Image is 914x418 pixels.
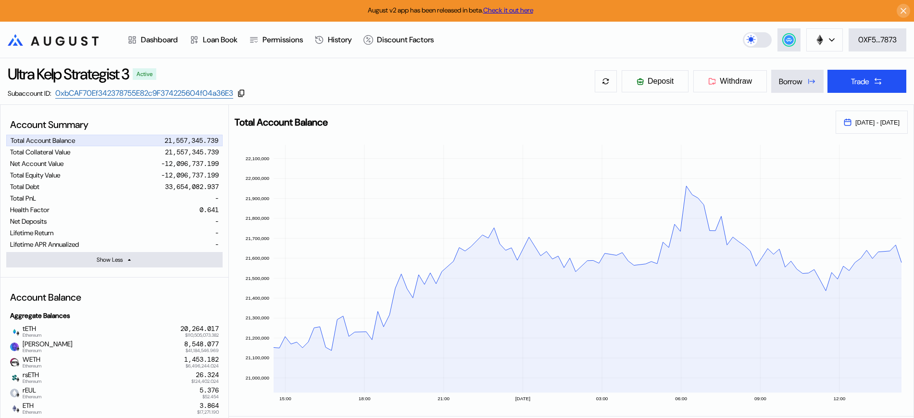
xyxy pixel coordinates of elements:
img: Icon___Dark.png [10,373,19,382]
div: 21,557,345.739 [164,136,218,145]
span: [DATE] - [DATE] [855,119,900,126]
div: -12,096,737.199 [161,171,219,179]
img: weth.png [10,358,19,367]
div: 0.641 [200,205,219,214]
div: Subaccount ID: [8,89,51,98]
img: svg+xml,%3c [15,331,20,336]
div: 5.376 [200,386,219,394]
div: 20,264.017 [180,325,219,333]
div: Account Balance [6,287,223,307]
span: rEUL [19,386,41,399]
div: Permissions [263,35,303,45]
img: ethereum.png [10,404,19,413]
button: 0XF5...7873 [849,28,906,51]
span: Ethereum [23,394,41,399]
div: Borrow [779,76,802,87]
img: svg+xml,%3c [15,362,20,367]
text: 21,600,000 [246,255,270,261]
div: - [215,217,219,226]
div: Total PnL [10,194,36,203]
span: Ethereum [23,333,41,338]
span: $41,184,546.969 [186,348,219,353]
div: Trade [851,76,869,87]
a: Loan Book [184,22,243,58]
img: svg+xml,%3c [15,346,20,351]
text: 21,500,000 [246,276,270,281]
span: $17,271.190 [197,410,219,415]
span: ETH [19,402,41,414]
div: - [215,194,219,203]
div: Discount Factors [377,35,434,45]
text: 21,300,000 [246,315,270,320]
img: svg+xml,%3c [15,393,20,397]
div: Lifetime APR Annualized [10,240,79,249]
span: Deposit [648,77,674,86]
div: 26.324 [196,371,219,379]
span: WETH [19,355,41,368]
text: 22,000,000 [246,176,270,181]
text: 22,100,000 [246,156,270,161]
button: Trade [827,70,906,93]
div: Total Collateral Value [10,148,70,156]
span: $6,496,244.024 [186,364,219,368]
div: Health Factor [10,205,50,214]
div: History [328,35,352,45]
span: Ethereum [23,410,41,415]
div: Aggregate Balances [6,307,223,324]
span: Ethereum [23,364,41,368]
a: Dashboard [122,22,184,58]
text: 18:00 [359,396,371,401]
div: - [215,240,219,249]
div: Total Debt [10,182,39,191]
text: 21:00 [438,396,450,401]
span: Ethereum [23,379,41,384]
div: Ultra Kelp Strategist 3 [8,64,129,84]
div: 21,557,345.739 [165,148,219,156]
text: 21,700,000 [246,236,270,241]
span: rsETH [19,371,41,383]
text: 15:00 [279,396,291,401]
img: empty-token.png [10,389,19,397]
button: Withdraw [693,70,767,93]
a: Permissions [243,22,309,58]
button: Show Less [6,252,223,267]
span: [PERSON_NAME] [19,340,73,353]
div: Dashboard [141,35,178,45]
button: Deposit [621,70,689,93]
span: August v2 app has been released in beta. [368,6,533,14]
div: Total Equity Value [10,171,60,179]
span: $110,505,073.382 [185,333,219,338]
div: 8,548.077 [184,340,219,348]
text: 21,000,000 [246,375,270,380]
text: [DATE] [515,396,530,401]
div: 3.864 [200,402,219,410]
button: Borrow [771,70,824,93]
div: 0XF5...7873 [858,35,897,45]
img: tETH_logo_2_%281%29.png [10,327,19,336]
span: Withdraw [720,77,752,86]
a: Discount Factors [358,22,439,58]
div: Account Summary [6,114,223,135]
text: 21,200,000 [246,335,270,341]
div: Show Less [97,256,123,264]
span: tETH [19,325,41,337]
h2: Total Account Balance [235,117,828,127]
span: Ethereum [23,348,73,353]
div: Lifetime Return [10,228,53,237]
img: chain logo [814,35,825,45]
img: svg+xml,%3c [15,377,20,382]
div: 33,654,082.937 [165,182,219,191]
text: 21,100,000 [246,355,270,360]
text: 21,800,000 [246,215,270,221]
text: 09:00 [754,396,766,401]
div: Loan Book [203,35,238,45]
text: 03:00 [596,396,608,401]
button: [DATE] - [DATE] [836,111,908,134]
div: -12,096,737.199 [161,159,219,168]
div: Active [137,71,152,77]
button: chain logo [806,28,843,51]
a: History [309,22,358,58]
div: 1,453.182 [184,355,219,364]
div: Net Account Value [10,159,63,168]
text: 21,900,000 [246,196,270,201]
